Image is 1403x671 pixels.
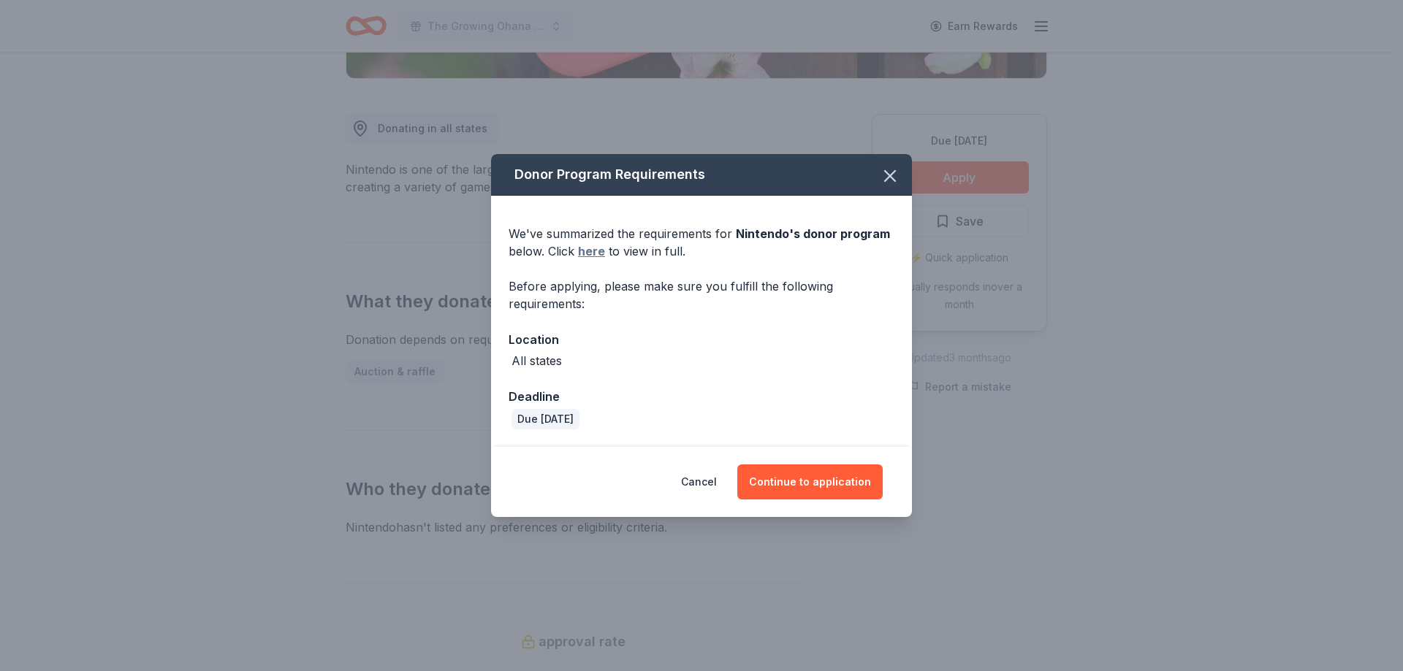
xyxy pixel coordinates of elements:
div: Before applying, please make sure you fulfill the following requirements: [509,277,894,313]
div: All states [512,352,562,369]
span: Nintendo 's donor program [736,226,890,241]
div: Donor Program Requirements [491,154,912,196]
button: Cancel [681,464,717,499]
a: here [578,242,605,260]
div: Due [DATE] [512,409,579,429]
div: We've summarized the requirements for below. Click to view in full. [509,225,894,260]
div: Deadline [509,387,894,406]
div: Location [509,330,894,349]
button: Continue to application [737,464,883,499]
